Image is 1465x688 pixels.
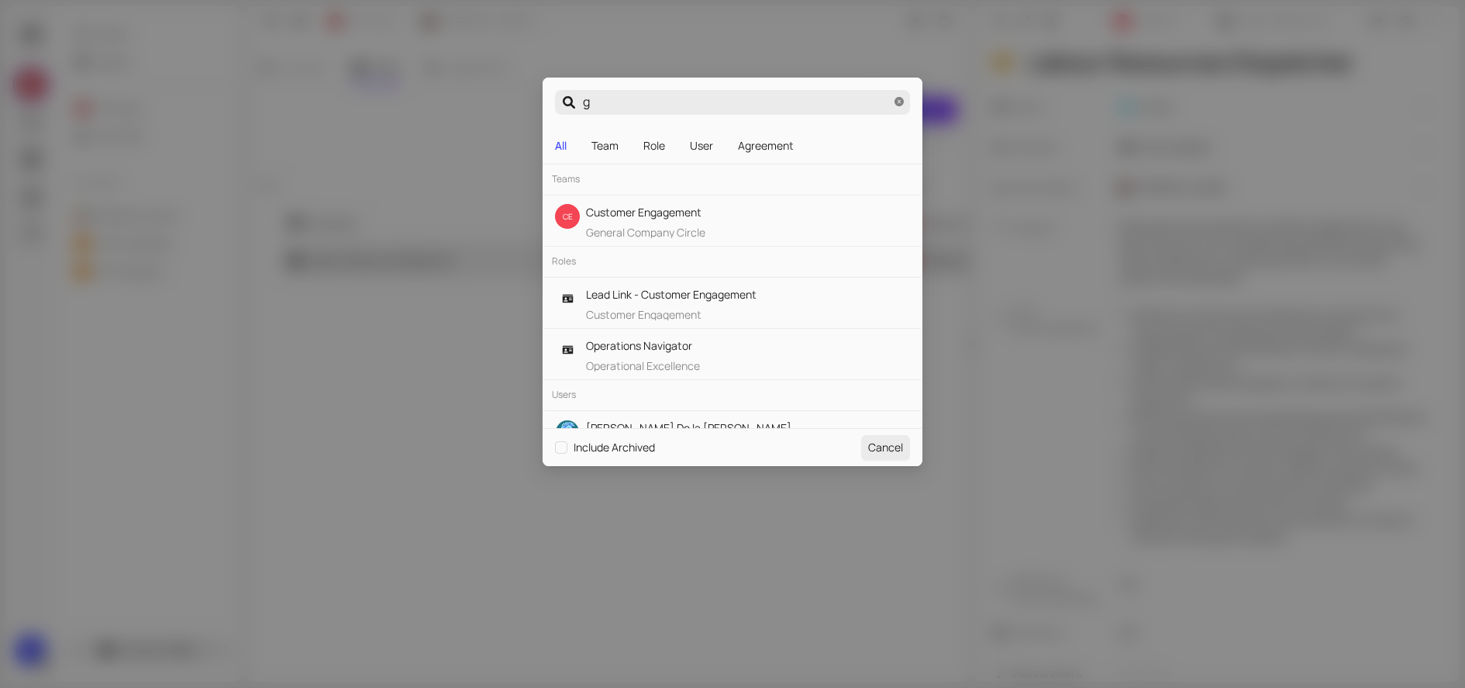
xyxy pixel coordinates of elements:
div: Teams [543,164,922,195]
div: Team [591,137,619,154]
div: Agreement [738,137,794,154]
div: Lead Link - Customer Engagement [543,278,922,329]
button: Cancel [861,435,910,460]
img: Tpjj1YQm57.jpeg [556,420,579,444]
div: User [690,137,713,154]
span: Operations Navigator [586,337,700,354]
span: close-circle [895,97,904,106]
span: [PERSON_NAME] De la [PERSON_NAME] [586,420,791,437]
div: Operations Navigator [543,329,922,380]
div: Roles [543,247,922,278]
span: CE [563,204,573,229]
div: Customer Engagement [543,195,922,247]
div: All [555,137,567,154]
span: Customer Engagement [586,204,705,221]
span: close-circle [895,95,904,110]
input: Search... [583,90,898,115]
div: Users [543,380,922,411]
span: Include Archived [567,439,661,456]
span: Customer Engagement [586,306,757,323]
span: Cancel [868,439,903,456]
span: Lead Link - Customer Engagement [586,286,757,303]
span: Operational Excellence [586,358,700,375]
div: Alejandro De la Vega Vaughan [543,411,922,462]
div: Role [643,137,665,154]
span: General Company Circle [586,224,705,241]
